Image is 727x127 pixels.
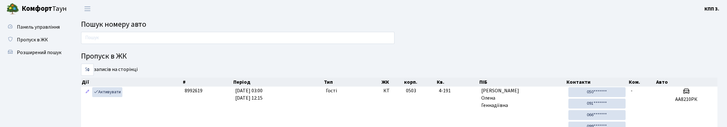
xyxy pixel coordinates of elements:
a: Пропуск в ЖК [3,33,67,46]
span: [PERSON_NAME] Олена Геннадіївна [481,87,563,109]
label: записів на сторінці [81,64,138,76]
img: logo.png [6,3,19,15]
select: записів на сторінці [81,64,94,76]
b: КПП 3. [704,5,719,12]
h4: Пропуск в ЖК [81,52,717,61]
button: Переключити навігацію [79,4,95,14]
th: Кв. [436,78,478,87]
span: Розширений пошук [17,49,61,56]
span: Панель управління [17,24,60,31]
th: Тип [323,78,381,87]
span: 4-191 [439,87,476,95]
th: ЖК [381,78,403,87]
span: 8992619 [185,87,202,94]
a: Розширений пошук [3,46,67,59]
span: Пропуск в ЖК [17,36,48,43]
span: - [631,87,633,94]
span: 0503 [406,87,416,94]
span: Пошук номеру авто [81,19,146,30]
span: Гості [326,87,337,95]
input: Пошук [81,32,394,44]
a: Панель управління [3,21,67,33]
th: ПІБ [479,78,566,87]
h5: АА8210РК [658,96,715,102]
th: Період [233,78,324,87]
th: # [182,78,233,87]
b: Комфорт [22,4,52,14]
span: Таун [22,4,67,14]
span: [DATE] 03:00 [DATE] 12:15 [235,87,263,102]
th: Авто [655,78,717,87]
th: Контакти [566,78,628,87]
span: КТ [383,87,401,95]
th: Дії [81,78,182,87]
a: Редагувати [84,87,91,97]
th: корп. [403,78,436,87]
th: Ком. [628,78,655,87]
a: Активувати [92,87,122,97]
a: КПП 3. [704,5,719,13]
